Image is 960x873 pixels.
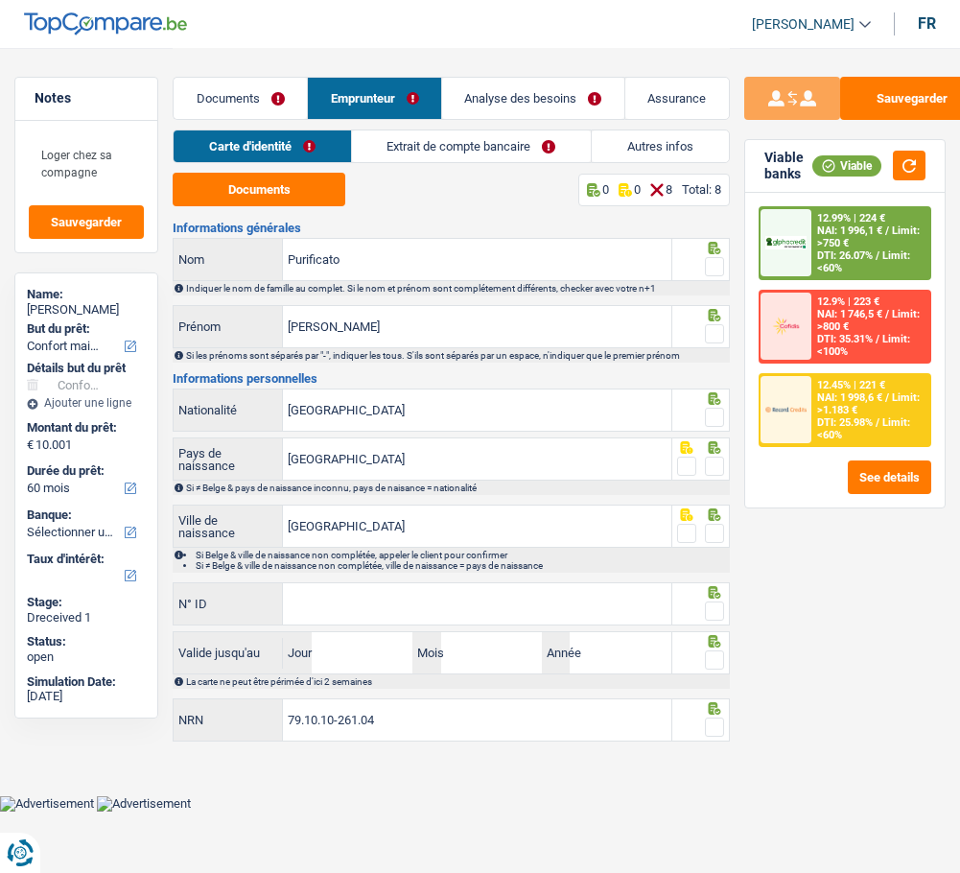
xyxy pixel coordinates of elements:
span: Limit: >1.183 € [817,391,920,416]
label: N° ID [174,583,283,625]
label: Pays de naissance [174,438,283,480]
span: DTI: 26.07% [817,249,873,262]
span: Sauvegarder [51,216,122,228]
button: Sauvegarder [29,205,144,239]
label: Jour [283,632,312,673]
div: 12.9% | 223 € [817,295,879,308]
div: Dreceived 1 [27,610,146,625]
input: AAAA [570,632,670,673]
li: Si Belge & ville de naissance non complétée, appeler le client pour confirmer [196,550,728,560]
a: Emprunteur [308,78,441,119]
label: Prénom [174,306,283,347]
div: Name: [27,287,146,302]
img: Record Credits [765,399,807,419]
label: Nationalité [174,389,283,431]
img: TopCompare Logo [24,12,187,35]
input: JJ [312,632,412,673]
label: Durée du prêt: [27,463,142,479]
label: Nom [174,239,283,280]
input: MM [441,632,542,673]
div: [DATE] [27,689,146,704]
a: Autres infos [592,130,729,162]
a: [PERSON_NAME] [737,9,871,40]
div: Status: [27,634,146,649]
span: DTI: 25.98% [817,416,873,429]
a: Carte d'identité [174,130,351,162]
label: But du prêt: [27,321,142,337]
span: / [876,333,879,345]
span: / [885,308,889,320]
span: / [885,224,889,237]
div: Si les prénoms sont séparés par "-", indiquer les tous. S'ils sont séparés par un espace, n'indiq... [186,350,728,361]
label: Année [542,632,571,673]
div: fr [918,14,936,33]
input: 12.12.12-123.12 [283,699,670,741]
h3: Informations personnelles [173,372,730,385]
span: / [876,416,879,429]
a: Assurance [625,78,729,119]
div: Total: 8 [682,182,721,197]
input: Belgique [283,389,670,431]
label: Banque: [27,507,142,523]
span: € [27,437,34,453]
div: Simulation Date: [27,674,146,690]
label: Taux d'intérêt: [27,552,142,567]
label: NRN [174,699,283,741]
div: [PERSON_NAME] [27,302,146,318]
div: open [27,649,146,665]
div: La carte ne peut être périmée d'ici 2 semaines [186,676,728,687]
a: Analyse des besoins [442,78,624,119]
img: AlphaCredit [765,236,807,248]
div: Ajouter une ligne [27,396,146,410]
span: NAI: 1 746,5 € [817,308,882,320]
div: Viable banks [764,150,812,182]
div: Si ≠ Belge & pays de naissance inconnu, pays de naisance = nationalité [186,483,728,493]
li: Si ≠ Belge & ville de naissance non complétée, ville de naissance = pays de naissance [196,560,728,571]
span: / [885,391,889,404]
button: Documents [173,173,345,206]
span: NAI: 1 996,1 € [817,224,882,237]
span: Limit: <60% [817,416,910,441]
input: 590-1234567-89 [283,583,670,625]
span: DTI: 35.31% [817,333,873,345]
span: [PERSON_NAME] [752,16,855,33]
a: Extrait de compte bancaire [352,130,592,162]
div: Indiquer le nom de famille au complet. Si le nom et prénom sont complétement différents, checker ... [186,283,728,294]
div: Stage: [27,595,146,610]
div: 12.99% | 224 € [817,212,885,224]
div: 12.45% | 221 € [817,379,885,391]
div: Détails but du prêt [27,361,146,376]
span: Limit: <100% [817,333,910,358]
div: Viable [812,155,881,177]
label: Ville de naissance [174,506,283,547]
span: NAI: 1 998,6 € [817,391,882,404]
a: Documents [174,78,307,119]
span: Limit: <60% [817,249,910,274]
p: 0 [602,182,609,197]
h5: Notes [35,90,138,106]
img: Cofidis [765,316,807,336]
label: Mois [412,632,441,673]
label: Montant du prêt: [27,420,142,436]
span: Limit: >750 € [817,224,920,249]
h3: Informations générales [173,222,730,234]
button: See details [848,460,931,494]
p: 8 [666,182,672,197]
input: Belgique [283,438,670,480]
span: / [876,249,879,262]
label: Valide jusqu'au [174,638,283,669]
p: 0 [634,182,641,197]
span: Limit: >800 € [817,308,920,333]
